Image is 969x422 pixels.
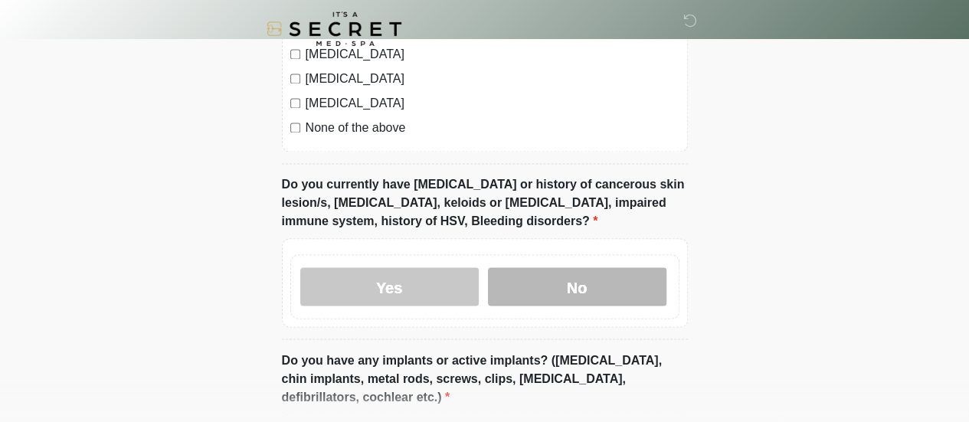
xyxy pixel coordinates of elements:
label: [MEDICAL_DATA] [306,94,679,113]
label: None of the above [306,119,679,137]
label: [MEDICAL_DATA] [306,70,679,88]
label: Do you have any implants or active implants? ([MEDICAL_DATA], chin implants, metal rods, screws, ... [282,351,688,406]
input: None of the above [290,123,300,132]
label: No [488,267,666,306]
input: [MEDICAL_DATA] [290,98,300,108]
img: It's A Secret Med Spa Logo [267,11,401,46]
label: Yes [300,267,479,306]
label: Do you currently have [MEDICAL_DATA] or history of cancerous skin lesion/s, [MEDICAL_DATA], keloi... [282,175,688,231]
input: [MEDICAL_DATA] [290,74,300,83]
